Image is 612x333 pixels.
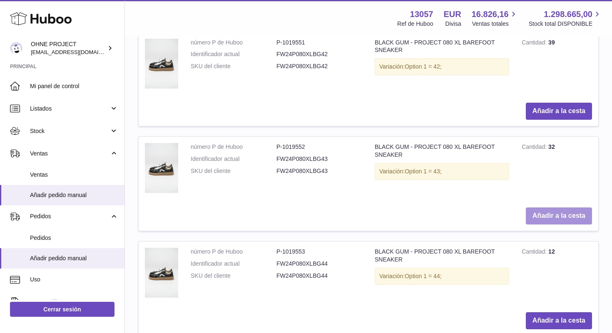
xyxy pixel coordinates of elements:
dt: SKU del cliente [191,167,276,175]
dt: SKU del cliente [191,62,276,70]
td: 12 [515,242,598,306]
strong: 13057 [410,9,433,20]
dd: P-1019553 [276,248,362,256]
dd: FW24P080XLBG43 [276,155,362,163]
td: BLACK GUM - PROJECT 080 XL BAREFOOT SNEAKER [368,137,515,201]
dt: SKU del cliente [191,272,276,280]
td: BLACK GUM - PROJECT 080 XL BAREFOOT SNEAKER [368,242,515,306]
button: Añadir a la cesta [526,207,592,224]
dt: Identificador actual [191,260,276,268]
a: Cerrar sesión [10,302,114,317]
span: Ventas [30,150,109,158]
span: Option 1 = 42; [405,63,441,70]
dt: número P de Huboo [191,143,276,151]
dt: Identificador actual [191,155,276,163]
a: 16.826,16 Ventas totales [472,9,518,28]
strong: Cantidad [522,39,548,48]
div: Ref de Huboo [397,20,433,28]
span: Stock total DISPONIBLE [529,20,602,28]
img: BLACK GUM - PROJECT 080 XL BAREFOOT SNEAKER [145,248,178,298]
span: 16.826,16 [472,9,509,20]
span: Facturación y pagos [30,298,109,306]
dd: FW24P080XLBG42 [276,50,362,58]
strong: EUR [443,9,461,20]
span: [EMAIL_ADDRESS][DOMAIN_NAME] [31,49,122,55]
strong: Cantidad [522,248,548,257]
div: Divisa [445,20,461,28]
dt: número P de Huboo [191,248,276,256]
div: Variación: [375,58,509,75]
span: Listados [30,105,109,113]
span: Uso [30,276,118,284]
span: 1.298.665,00 [544,9,592,20]
td: 39 [515,32,598,97]
strong: Cantidad [522,143,548,152]
span: Ventas [30,171,118,179]
dd: FW24P080XLBG43 [276,167,362,175]
dd: P-1019552 [276,143,362,151]
dt: número P de Huboo [191,39,276,47]
button: Añadir a la cesta [526,103,592,120]
span: Ventas totales [472,20,518,28]
span: Mi panel de control [30,82,118,90]
dt: Identificador actual [191,50,276,58]
img: support@ohneproject.com [10,42,22,54]
span: Option 1 = 44; [405,273,441,279]
a: 1.298.665,00 Stock total DISPONIBLE [529,9,602,28]
dd: FW24P080XLBG44 [276,272,362,280]
dd: P-1019551 [276,39,362,47]
span: Stock [30,127,109,135]
div: Variación: [375,163,509,180]
div: OHNE PROJECT [31,40,106,56]
div: Variación: [375,268,509,285]
img: BLACK GUM - PROJECT 080 XL BAREFOOT SNEAKER [145,39,178,89]
td: BLACK GUM - PROJECT 080 XL BAREFOOT SNEAKER [368,32,515,97]
span: Pedidos [30,212,109,220]
span: Pedidos [30,234,118,242]
span: Option 1 = 43; [405,168,441,175]
button: Añadir a la cesta [526,312,592,329]
dd: FW24P080XLBG42 [276,62,362,70]
td: 32 [515,137,598,201]
dd: FW24P080XLBG44 [276,260,362,268]
img: BLACK GUM - PROJECT 080 XL BAREFOOT SNEAKER [145,143,178,193]
span: Añadir pedido manual [30,254,118,262]
span: Añadir pedido manual [30,191,118,199]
